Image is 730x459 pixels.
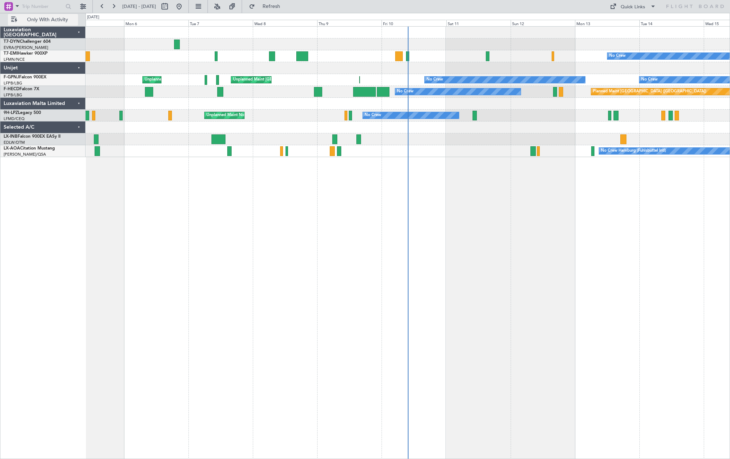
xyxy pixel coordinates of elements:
[639,20,704,26] div: Tue 14
[124,20,188,26] div: Mon 6
[4,40,20,44] span: T7-DYN
[4,51,18,56] span: T7-EMI
[575,20,639,26] div: Mon 13
[382,20,446,26] div: Fri 10
[4,75,19,79] span: F-GPNJ
[365,110,381,121] div: No Crew
[606,1,660,12] button: Quick Links
[4,51,47,56] a: T7-EMIHawker 900XP
[145,74,263,85] div: Unplanned Maint [GEOGRAPHIC_DATA] ([GEOGRAPHIC_DATA])
[206,110,292,121] div: Unplanned Maint Nice ([GEOGRAPHIC_DATA])
[4,152,46,157] a: [PERSON_NAME]/QSA
[446,20,511,26] div: Sat 11
[4,134,18,139] span: LX-INB
[8,14,78,26] button: Only With Activity
[233,74,351,85] div: Unplanned Maint [GEOGRAPHIC_DATA] ([GEOGRAPHIC_DATA])
[426,74,443,85] div: No Crew
[60,20,124,26] div: Sun 5
[4,57,25,62] a: LFMN/NCE
[4,146,20,151] span: LX-AOA
[4,75,46,79] a: F-GPNJFalcon 900EX
[4,134,60,139] a: LX-INBFalcon 900EX EASy II
[4,92,22,98] a: LFPB/LBG
[4,81,22,86] a: LFPB/LBG
[4,45,48,50] a: EVRA/[PERSON_NAME]
[593,86,706,97] div: Planned Maint [GEOGRAPHIC_DATA] ([GEOGRAPHIC_DATA])
[397,86,414,97] div: No Crew
[4,111,18,115] span: 9H-LPZ
[641,74,658,85] div: No Crew
[188,20,253,26] div: Tue 7
[4,146,55,151] a: LX-AOACitation Mustang
[246,1,289,12] button: Refresh
[122,3,156,10] span: [DATE] - [DATE]
[19,17,76,22] span: Only With Activity
[609,51,626,61] div: No Crew
[4,116,24,121] a: LFMD/CEQ
[22,1,63,12] input: Trip Number
[317,20,382,26] div: Thu 9
[601,146,666,156] div: No Crew Hamburg (Fuhlsbuttel Intl)
[4,87,39,91] a: F-HECDFalcon 7X
[4,40,51,44] a: T7-DYNChallenger 604
[4,87,19,91] span: F-HECD
[4,111,41,115] a: 9H-LPZLegacy 500
[253,20,317,26] div: Wed 8
[511,20,575,26] div: Sun 12
[87,14,99,20] div: [DATE]
[621,4,645,11] div: Quick Links
[256,4,287,9] span: Refresh
[4,140,25,145] a: EDLW/DTM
